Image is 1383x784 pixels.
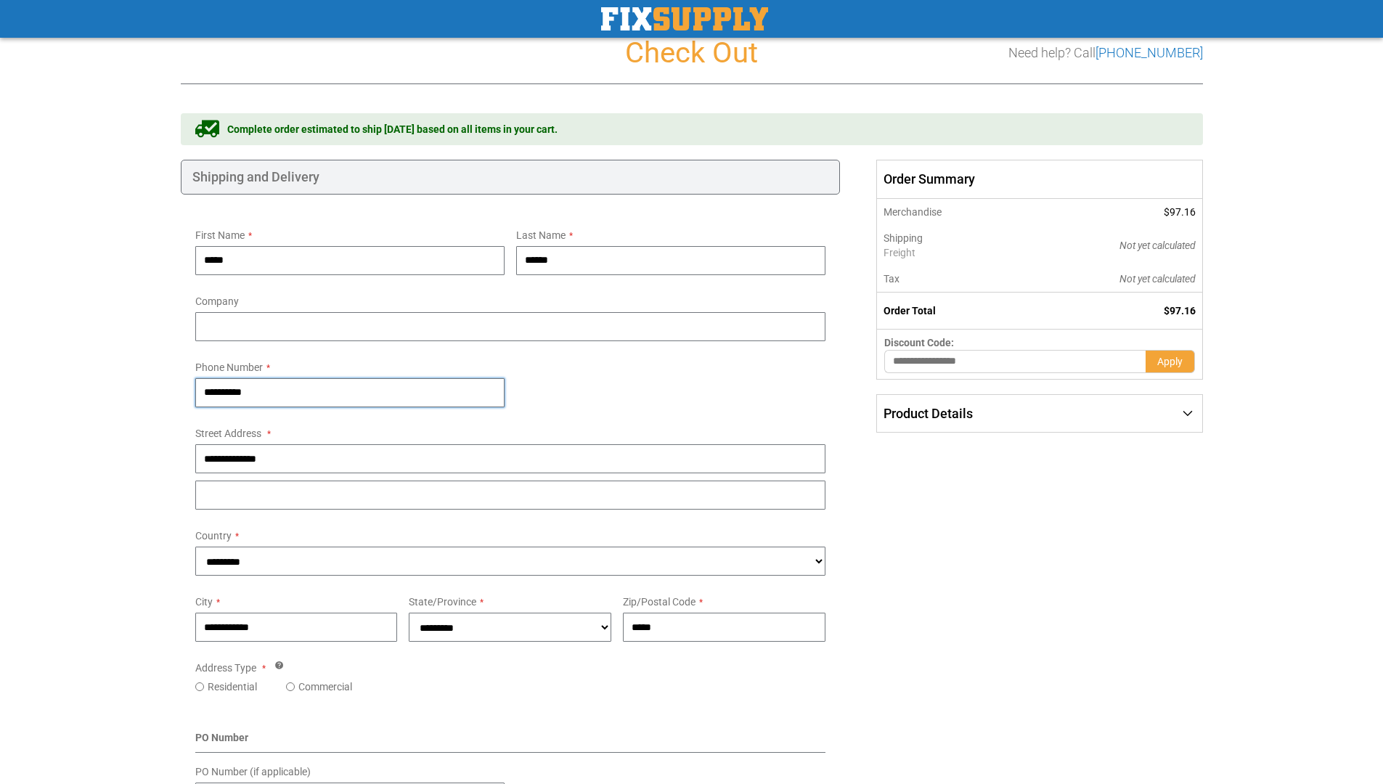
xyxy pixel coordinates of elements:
span: Zip/Postal Code [623,596,695,608]
th: Tax [877,266,1021,293]
span: Freight [884,245,1014,260]
span: Address Type [195,662,256,674]
span: PO Number (if applicable) [195,766,311,777]
span: $97.16 [1164,206,1196,218]
span: Not yet calculated [1119,273,1196,285]
label: Commercial [298,679,352,694]
span: $97.16 [1164,305,1196,317]
span: Company [195,295,239,307]
span: Discount Code: [884,337,954,348]
div: Shipping and Delivery [181,160,841,195]
span: Last Name [516,229,566,241]
th: Merchandise [877,199,1021,225]
span: Order Summary [876,160,1202,199]
span: First Name [195,229,245,241]
span: Product Details [884,406,973,421]
span: Not yet calculated [1119,240,1196,251]
img: Fix Industrial Supply [601,7,768,30]
span: City [195,596,213,608]
button: Apply [1146,350,1195,373]
span: Phone Number [195,362,263,373]
a: store logo [601,7,768,30]
h1: Check Out [181,37,1203,69]
strong: Order Total [884,305,936,317]
a: [PHONE_NUMBER] [1096,45,1203,60]
span: State/Province [409,596,476,608]
span: Country [195,530,232,542]
span: Shipping [884,232,923,244]
span: Complete order estimated to ship [DATE] based on all items in your cart. [227,122,558,136]
div: PO Number [195,730,826,753]
label: Residential [208,679,257,694]
h3: Need help? Call [1008,46,1203,60]
span: Apply [1157,356,1183,367]
span: Street Address [195,428,261,439]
